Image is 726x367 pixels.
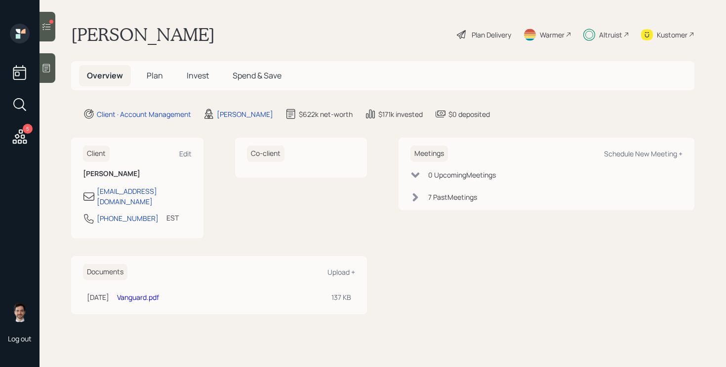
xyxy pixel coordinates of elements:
div: Schedule New Meeting + [604,149,683,158]
h6: Client [83,146,110,162]
div: 7 Past Meeting s [428,192,477,202]
span: Spend & Save [233,70,282,81]
div: Warmer [540,30,565,40]
h6: Meetings [410,146,448,162]
div: Kustomer [657,30,687,40]
div: [PHONE_NUMBER] [97,213,159,223]
a: Vanguard.pdf [117,293,159,302]
img: jonah-coleman-headshot.png [10,302,30,322]
div: [PERSON_NAME] [217,109,273,119]
span: Invest [187,70,209,81]
div: 137 KB [331,292,351,302]
div: 5 [23,124,33,134]
div: Altruist [599,30,622,40]
span: Plan [147,70,163,81]
div: [DATE] [87,292,109,302]
h6: Co-client [247,146,284,162]
div: Plan Delivery [472,30,511,40]
div: $622k net-worth [299,109,353,119]
div: Client · Account Management [97,109,191,119]
div: Upload + [327,267,355,277]
h1: [PERSON_NAME] [71,24,215,45]
span: Overview [87,70,123,81]
div: EST [166,213,179,223]
div: $0 deposited [448,109,490,119]
h6: [PERSON_NAME] [83,170,192,178]
div: Log out [8,334,32,343]
div: $171k invested [378,109,423,119]
div: Edit [179,149,192,158]
div: 0 Upcoming Meeting s [428,170,496,180]
div: [EMAIL_ADDRESS][DOMAIN_NAME] [97,186,192,207]
h6: Documents [83,264,127,280]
